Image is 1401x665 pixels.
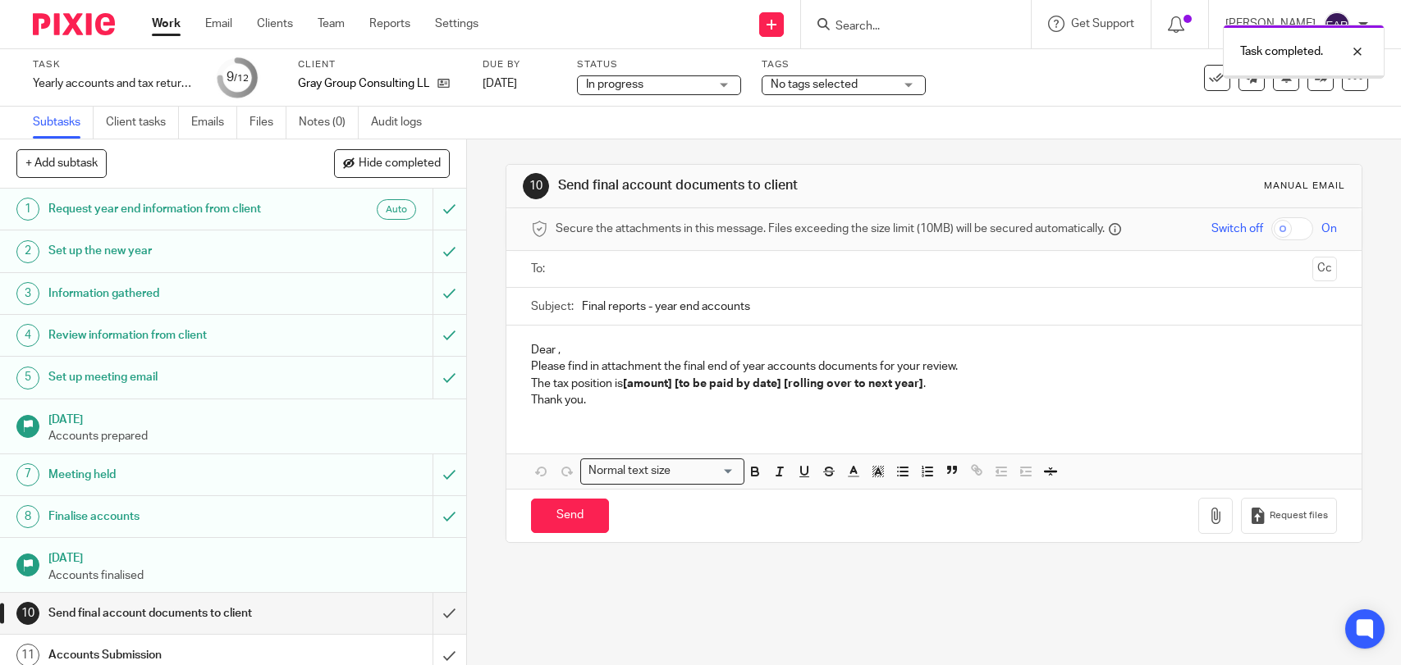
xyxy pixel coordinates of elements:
button: Request files [1241,498,1336,535]
a: Clients [257,16,293,32]
label: Client [298,58,462,71]
label: Due by [483,58,556,71]
h1: Set up the new year [48,239,294,263]
p: Please find in attachment the final end of year accounts documents for your review. [531,358,1336,375]
p: Accounts finalised [48,567,450,584]
div: Auto [377,199,416,220]
div: 3 [16,282,39,305]
h1: Send final account documents to client [558,177,969,194]
div: 2 [16,240,39,263]
p: Task completed. [1240,43,1323,60]
a: Subtasks [33,107,94,139]
a: Files [250,107,286,139]
label: To: [531,261,549,277]
p: The tax position is . [531,376,1336,392]
button: Cc [1312,257,1337,281]
div: Yearly accounts and tax return - Veritas [33,75,197,92]
img: Pixie [33,13,115,35]
div: 1 [16,198,39,221]
div: 5 [16,367,39,389]
a: Notes (0) [299,107,359,139]
p: Thank you. [531,392,1336,408]
h1: Set up meeting email [48,365,294,389]
span: In progress [586,79,643,90]
div: Manual email [1264,180,1345,193]
p: Dear , [531,342,1336,358]
h1: Review information from client [48,323,294,348]
div: 9 [227,68,249,87]
div: 10 [523,173,549,199]
div: 8 [16,505,39,528]
div: Search for option [580,458,744,484]
strong: [amount] [to be paid by date] [rolling over to next year] [623,378,923,389]
label: Status [577,58,741,71]
input: Search for option [675,462,735,480]
input: Send [531,499,609,534]
button: Hide completed [334,149,450,177]
p: Gray Group Consulting LLP [298,75,429,92]
div: 4 [16,324,39,347]
div: 10 [16,602,39,625]
img: svg%3E [1324,11,1350,38]
span: Secure the attachments in this message. Files exceeding the size limit (10MB) will be secured aut... [556,221,1105,237]
small: /12 [234,74,249,83]
span: Hide completed [359,157,441,171]
span: On [1321,221,1337,237]
div: 7 [16,463,39,486]
h1: Meeting held [48,462,294,487]
span: No tags selected [771,79,858,90]
span: Switch off [1211,221,1263,237]
p: Accounts prepared [48,428,450,444]
span: [DATE] [483,78,517,89]
span: Normal text size [584,462,674,480]
a: Reports [369,16,410,32]
a: Work [152,16,181,32]
a: Audit logs [371,107,434,139]
h1: Information gathered [48,281,294,306]
a: Email [205,16,232,32]
a: Settings [435,16,478,32]
a: Team [318,16,345,32]
a: Client tasks [106,107,179,139]
h1: Send final account documents to client [48,601,294,626]
span: Request files [1270,509,1328,522]
h1: Finalise accounts [48,504,294,529]
h1: [DATE] [48,546,450,567]
h1: [DATE] [48,408,450,428]
a: Emails [191,107,237,139]
h1: Request year end information from client [48,197,294,221]
label: Subject: [531,298,574,315]
label: Task [33,58,197,71]
button: + Add subtask [16,149,107,177]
